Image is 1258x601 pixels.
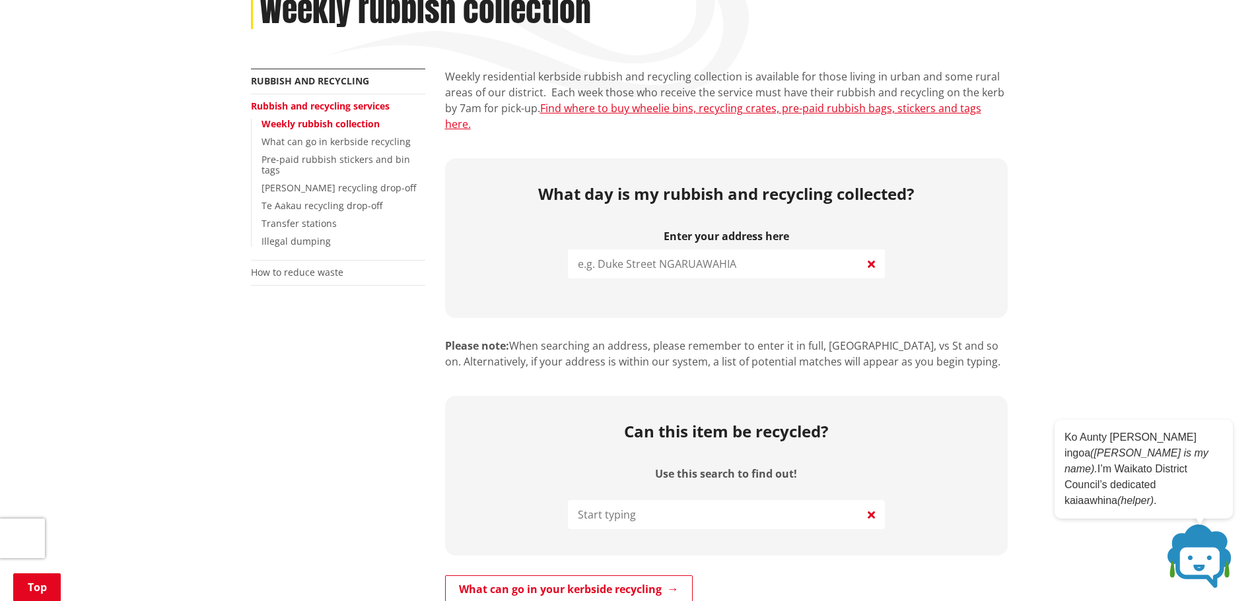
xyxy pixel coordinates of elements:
p: Ko Aunty [PERSON_NAME] ingoa I’m Waikato District Council’s dedicated kaiaawhina . [1065,429,1223,509]
a: Rubbish and recycling [251,75,369,87]
h2: What day is my rubbish and recycling collected? [455,185,998,204]
label: Enter your address here [568,230,885,243]
a: Pre-paid rubbish stickers and bin tags [262,153,410,177]
a: Top [13,573,61,601]
strong: Please note: [445,338,509,353]
input: Start typing [568,500,885,529]
label: Use this search to find out! [655,468,797,480]
a: Transfer stations [262,217,337,230]
p: When searching an address, please remember to enter it in full, [GEOGRAPHIC_DATA], vs St and so o... [445,338,1008,369]
h2: Can this item be recycled? [624,422,828,441]
a: Weekly rubbish collection [262,117,380,130]
a: Te Aakau recycling drop-off [262,199,382,212]
em: ([PERSON_NAME] is my name). [1065,447,1208,474]
a: What can go in kerbside recycling [262,135,411,148]
input: e.g. Duke Street NGARUAWAHIA [568,249,885,278]
a: Find where to buy wheelie bins, recycling crates, pre-paid rubbish bags, stickers and tags here. [445,101,981,131]
a: How to reduce waste [251,266,343,278]
a: Rubbish and recycling services [251,100,390,112]
p: Weekly residential kerbside rubbish and recycling collection is available for those living in urb... [445,69,1008,132]
a: [PERSON_NAME] recycling drop-off [262,181,416,194]
a: Illegal dumping [262,235,331,247]
em: (helper) [1117,495,1154,506]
